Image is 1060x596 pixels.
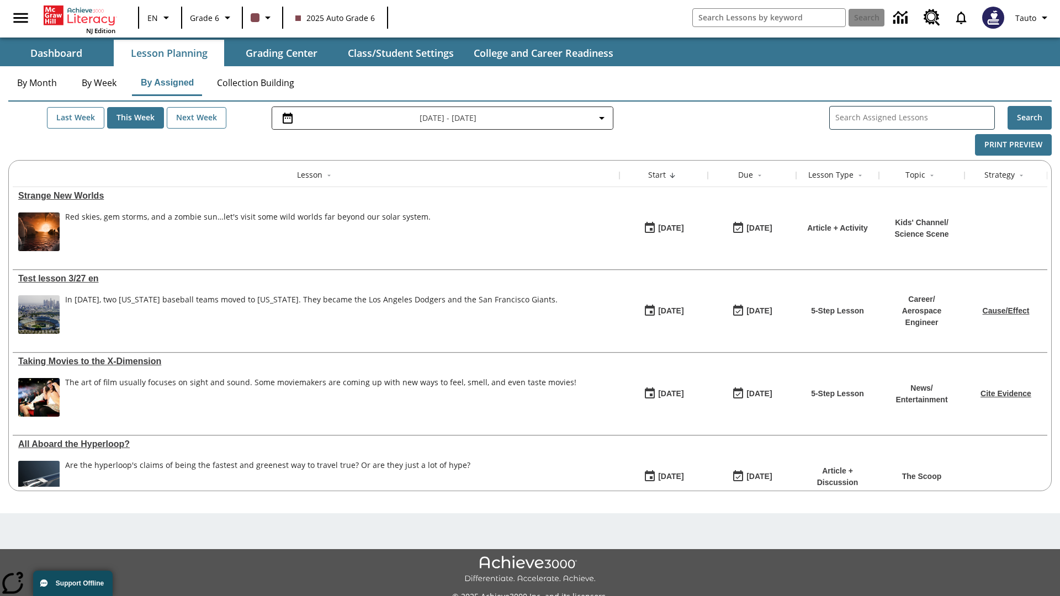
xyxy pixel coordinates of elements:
[18,212,60,251] img: Artist's concept of what it would be like to stand on the surface of the exoplanet TRAPPIST-1
[465,40,622,66] button: College and Career Readiness
[65,378,576,387] p: The art of film usually focuses on sight and sound. Some moviemakers are coming up with new ways ...
[666,169,679,182] button: Sort
[18,439,614,449] a: All Aboard the Hyperloop?, Lessons
[86,26,115,35] span: NJ Edition
[65,295,558,334] div: In 1958, two New York baseball teams moved to California. They became the Los Angeles Dodgers and...
[728,384,776,405] button: 08/24/25: Last day the lesson can be accessed
[295,12,375,24] span: 2025 Auto Grade 6
[56,579,104,587] span: Support Offline
[18,191,614,201] div: Strange New Worlds
[854,169,867,182] button: Sort
[982,7,1004,29] img: Avatar
[18,274,614,284] div: Test lesson 3/27 en
[807,222,868,234] p: Article + Activity
[894,228,948,240] p: Science Scene
[18,461,60,499] img: Artist rendering of Hyperloop TT vehicle entering a tunnel
[132,70,203,96] button: By Assigned
[65,212,431,222] div: Red skies, gem storms, and a zombie sun…let's visit some wild worlds far beyond our solar system.
[339,40,463,66] button: Class/Student Settings
[464,556,596,584] img: Achieve3000 Differentiate Accelerate Achieve
[894,217,948,228] p: Kids' Channel /
[640,466,687,487] button: 07/21/25: First time the lesson was available
[44,3,115,35] div: Home
[802,465,873,488] p: Article + Discussion
[44,4,115,26] a: Home
[976,3,1011,32] button: Select a new avatar
[884,294,959,305] p: Career /
[167,107,226,129] button: Next Week
[905,169,925,180] div: Topic
[71,70,126,96] button: By Week
[981,389,1031,398] a: Cite Evidence
[984,169,1015,180] div: Strategy
[811,305,864,317] p: 5-Step Lesson
[728,466,776,487] button: 06/30/26: Last day the lesson can be accessed
[648,169,666,180] div: Start
[107,107,164,129] button: This Week
[65,295,558,305] div: In [DATE], two [US_STATE] baseball teams moved to [US_STATE]. They became the Los Angeles Dodgers...
[835,110,994,126] input: Search Assigned Lessons
[185,8,239,28] button: Grade: Grade 6, Select a grade
[746,387,772,401] div: [DATE]
[226,40,337,66] button: Grading Center
[322,169,336,182] button: Sort
[895,394,947,406] p: Entertainment
[65,461,470,470] div: Are the hyperloop's claims of being the fastest and greenest way to travel true? Or are they just...
[18,378,60,417] img: Panel in front of the seats sprays water mist to the happy audience at a 4DX-equipped theater.
[746,221,772,235] div: [DATE]
[18,191,614,201] a: Strange New Worlds, Lessons
[297,169,322,180] div: Lesson
[1008,106,1052,130] button: Search
[811,388,864,400] p: 5-Step Lesson
[693,9,845,26] input: search field
[947,3,976,32] a: Notifications
[753,169,766,182] button: Sort
[65,378,576,417] div: The art of film usually focuses on sight and sound. Some moviemakers are coming up with new ways ...
[884,305,959,328] p: Aerospace Engineer
[658,470,683,483] div: [DATE]
[18,295,60,334] img: Dodgers stadium.
[658,304,683,318] div: [DATE]
[640,384,687,405] button: 08/18/25: First time the lesson was available
[208,70,303,96] button: Collection Building
[887,3,917,33] a: Data Center
[595,111,608,125] svg: Collapse Date Range Filter
[18,274,614,284] a: Test lesson 3/27 en, Lessons
[4,2,37,34] button: Open side menu
[917,3,947,33] a: Resource Center, Will open in new tab
[975,134,1052,156] button: Print Preview
[640,218,687,239] button: 08/24/25: First time the lesson was available
[18,439,614,449] div: All Aboard the Hyperloop?
[47,107,104,129] button: Last Week
[728,301,776,322] button: 08/24/25: Last day the lesson can be accessed
[728,218,776,239] button: 08/24/25: Last day the lesson can be accessed
[640,301,687,322] button: 08/24/25: First time the lesson was available
[1015,12,1036,24] span: Tauto
[420,112,476,124] span: [DATE] - [DATE]
[1011,8,1056,28] button: Profile/Settings
[746,470,772,483] div: [DATE]
[658,221,683,235] div: [DATE]
[1015,169,1028,182] button: Sort
[658,387,683,401] div: [DATE]
[925,169,939,182] button: Sort
[65,212,431,251] div: Red skies, gem storms, and a zombie sun…let's visit some wild worlds far beyond our solar system.
[18,356,614,366] a: Taking Movies to the X-Dimension, Lessons
[983,306,1030,315] a: Cause/Effect
[808,169,854,180] div: Lesson Type
[33,571,113,596] button: Support Offline
[142,8,178,28] button: Language: EN, Select a language
[8,70,66,96] button: By Month
[114,40,224,66] button: Lesson Planning
[18,356,614,366] div: Taking Movies to the X-Dimension
[277,111,608,125] button: Select the date range menu item
[147,12,158,24] span: EN
[65,461,470,499] div: Are the hyperloop's claims of being the fastest and greenest way to travel true? Or are they just...
[895,382,947,394] p: News /
[738,169,753,180] div: Due
[190,12,219,24] span: Grade 6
